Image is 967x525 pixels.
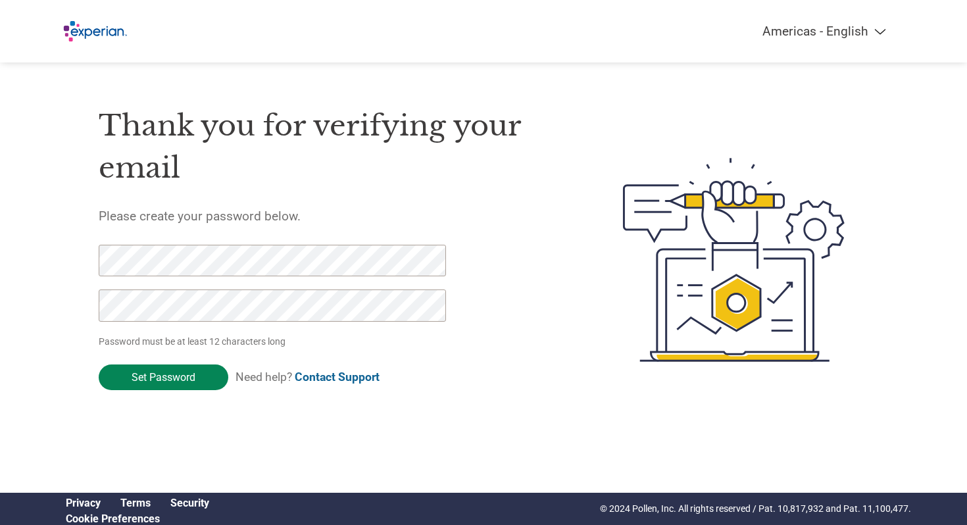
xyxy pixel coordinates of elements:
[99,335,450,349] p: Password must be at least 12 characters long
[66,497,101,509] a: Privacy
[99,364,228,390] input: Set Password
[56,13,132,49] img: Experian
[99,209,560,224] h5: Please create your password below.
[66,512,160,525] a: Cookie Preferences, opens a dedicated popup modal window
[599,86,869,434] img: create-password
[600,502,911,516] p: © 2024 Pollen, Inc. All rights reserved / Pat. 10,817,932 and Pat. 11,100,477.
[56,512,219,525] div: Open Cookie Preferences Modal
[120,497,151,509] a: Terms
[170,497,209,509] a: Security
[236,370,380,384] span: Need help?
[99,105,560,189] h1: Thank you for verifying your email
[295,370,380,384] a: Contact Support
